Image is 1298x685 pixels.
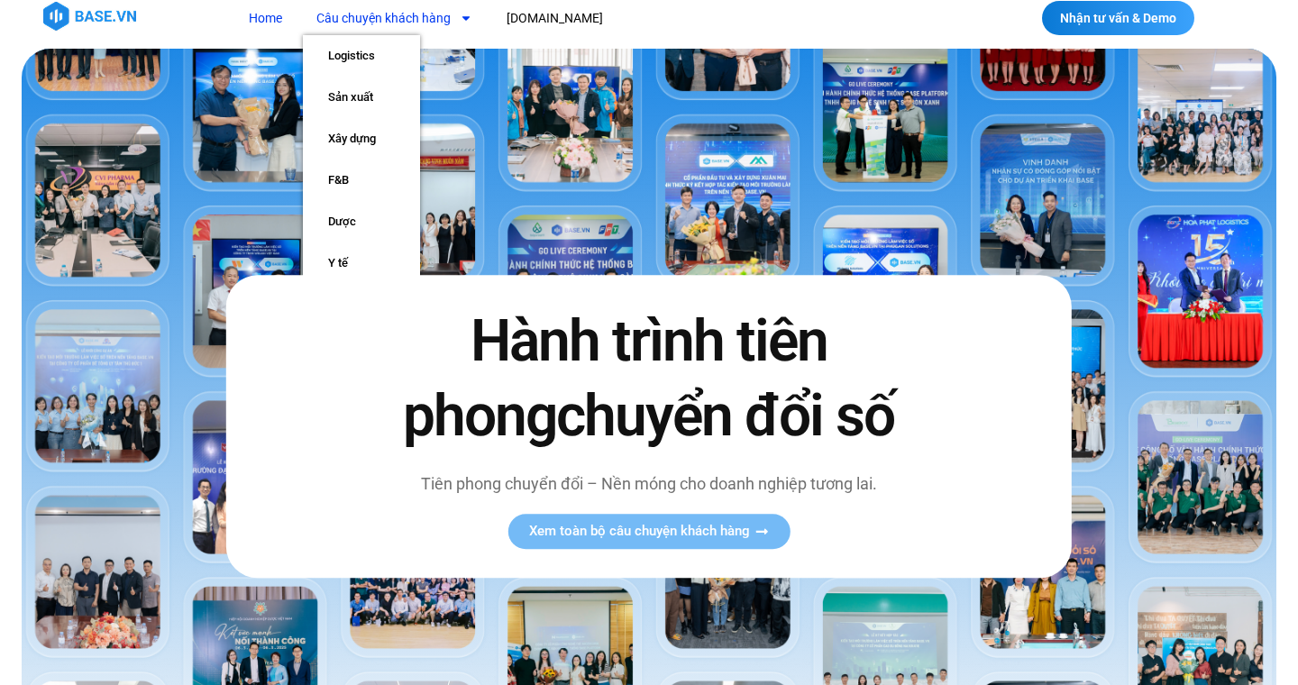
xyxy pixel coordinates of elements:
[556,382,894,450] span: chuyển đổi số
[303,35,420,77] a: Logistics
[493,2,617,35] a: [DOMAIN_NAME]
[303,160,420,201] a: F&B
[1060,12,1176,24] span: Nhận tư vấn & Demo
[507,514,790,549] a: Xem toàn bộ câu chuyện khách hàng
[303,118,420,160] a: Xây dựng
[303,242,420,284] a: Y tế
[365,304,933,453] h2: Hành trình tiên phong
[365,471,933,496] p: Tiên phong chuyển đổi – Nền móng cho doanh nghiệp tương lai.
[303,35,420,325] ul: Câu chuyện khách hàng
[529,525,750,538] span: Xem toàn bộ câu chuyện khách hàng
[303,2,486,35] a: Câu chuyện khách hàng
[235,2,296,35] a: Home
[235,2,927,35] nav: Menu
[303,201,420,242] a: Dược
[1042,1,1194,35] a: Nhận tư vấn & Demo
[303,77,420,118] a: Sản xuất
